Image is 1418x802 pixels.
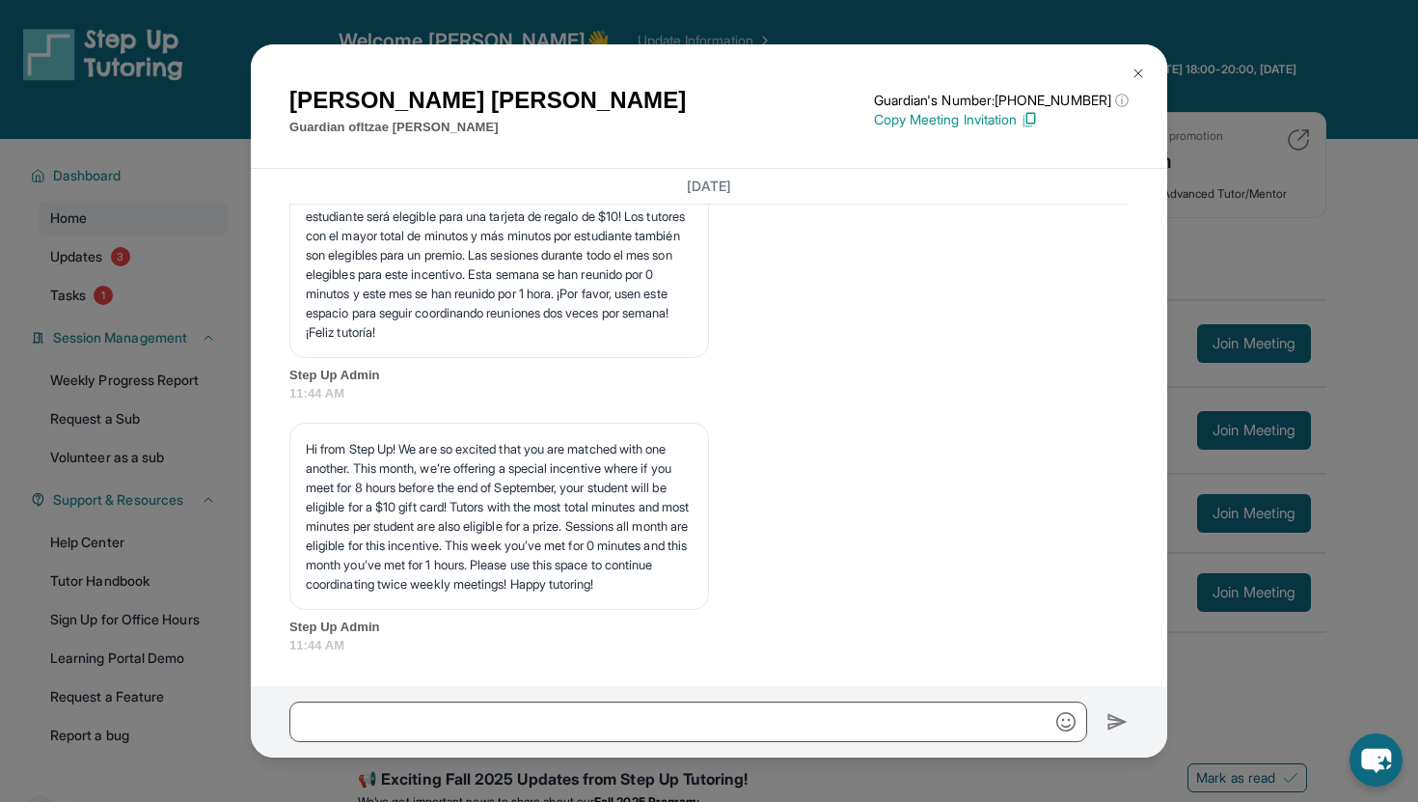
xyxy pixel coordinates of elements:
p: Copy Meeting Invitation [874,110,1129,129]
span: Step Up Admin [289,366,1129,385]
span: 11:44 AM [289,636,1129,655]
p: Guardian's Number: [PHONE_NUMBER] [874,91,1129,110]
p: Hi from Step Up! We are so excited that you are matched with one another. This month, we’re offer... [306,439,693,594]
img: Send icon [1106,710,1129,733]
img: Copy Icon [1021,111,1038,128]
img: Close Icon [1131,66,1146,81]
h3: [DATE] [289,177,1129,196]
span: 11:44 AM [289,384,1129,403]
span: ⓘ [1115,91,1129,110]
button: chat-button [1350,733,1403,787]
p: Guardian of Itzae [PERSON_NAME] [289,118,686,137]
span: Step Up Admin [289,618,1129,637]
p: ¡Hola de Step Up! Estamos muy emocionados de que hayan sido emparejados. Este mes, estamos ofreci... [306,149,693,342]
h1: [PERSON_NAME] [PERSON_NAME] [289,83,686,118]
img: Emoji [1056,712,1076,732]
